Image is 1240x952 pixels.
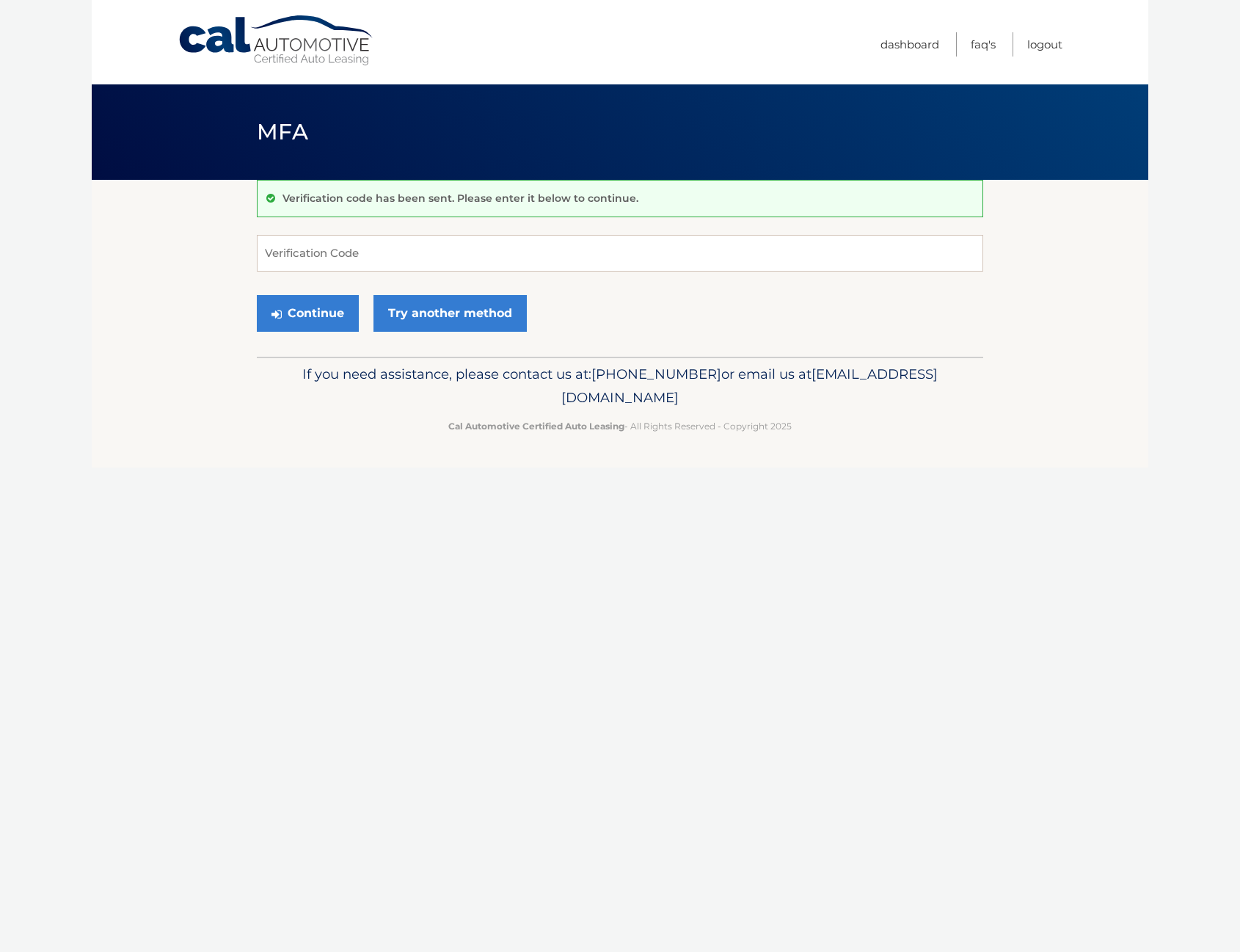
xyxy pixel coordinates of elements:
[257,118,308,145] span: MFA
[257,235,983,272] input: Verification Code
[448,421,624,432] strong: Cal Automotive Certified Auto Leasing
[257,295,359,332] button: Continue
[591,366,721,382] span: [PHONE_NUMBER]
[266,363,974,410] p: If you need assistance, please contact us at: or email us at
[880,32,939,57] a: Dashboard
[266,418,974,434] p: - All Rights Reserved - Copyright 2025
[282,192,638,205] p: Verification code has been sent. Please enter it below to continue.
[1027,32,1062,57] a: Logout
[178,15,376,67] a: Cal Automotive
[971,32,996,57] a: FAQ's
[561,366,938,406] span: [EMAIL_ADDRESS][DOMAIN_NAME]
[373,295,527,332] a: Try another method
